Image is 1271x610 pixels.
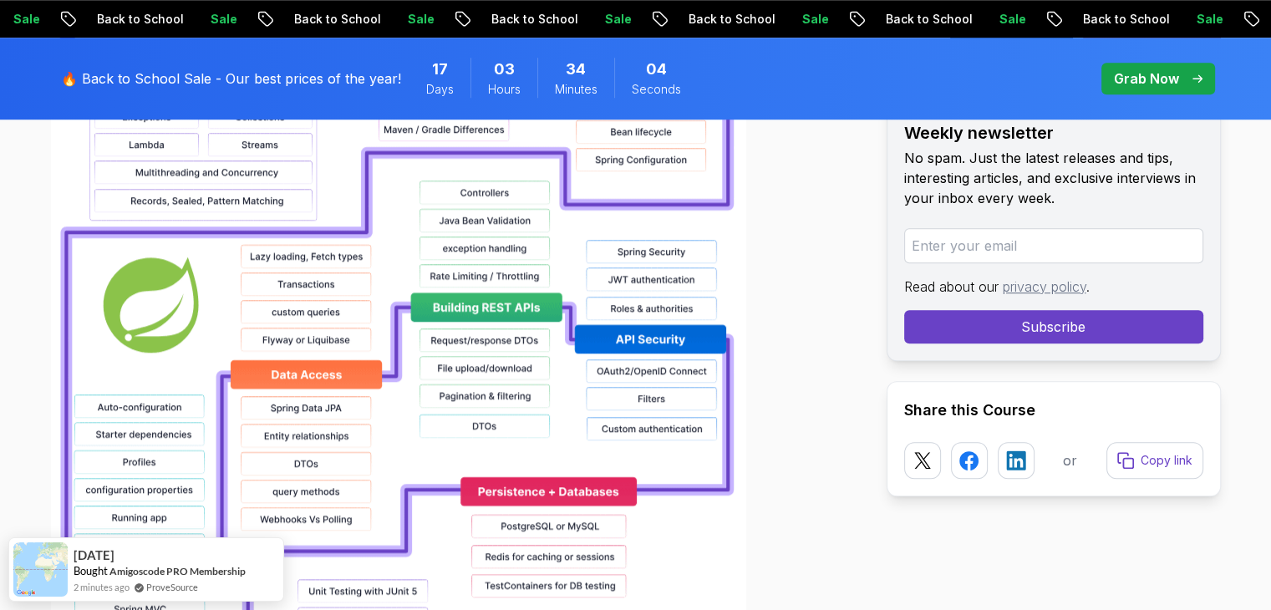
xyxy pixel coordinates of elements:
p: Back to School [478,11,592,28]
p: Read about our . [904,277,1203,297]
span: 3 Hours [494,58,515,81]
span: [DATE] [74,548,114,562]
h2: Share this Course [904,399,1203,422]
h2: Weekly newsletter [904,121,1203,145]
button: Copy link [1106,442,1203,479]
span: Days [426,81,454,98]
p: Copy link [1141,452,1192,469]
p: Back to School [872,11,986,28]
button: Subscribe [904,310,1203,343]
a: Amigoscode PRO Membership [109,565,246,577]
p: Sale [986,11,1040,28]
span: 4 Seconds [646,58,667,81]
p: Back to School [675,11,789,28]
span: 34 Minutes [566,58,586,81]
p: Sale [1183,11,1237,28]
p: Sale [394,11,448,28]
p: Sale [592,11,645,28]
p: or [1063,450,1077,470]
span: Hours [488,81,521,98]
p: Back to School [84,11,197,28]
span: 2 minutes ago [74,580,130,594]
p: Grab Now [1114,69,1179,89]
p: Back to School [281,11,394,28]
span: 17 Days [432,58,448,81]
span: Seconds [632,81,681,98]
p: 🔥 Back to School Sale - Our best prices of the year! [61,69,401,89]
span: Minutes [555,81,597,98]
input: Enter your email [904,228,1203,263]
a: privacy policy [1003,278,1086,295]
a: ProveSource [146,580,198,594]
p: Back to School [1070,11,1183,28]
p: Sale [789,11,842,28]
span: Bought [74,564,108,577]
p: Sale [197,11,251,28]
img: provesource social proof notification image [13,542,68,597]
p: No spam. Just the latest releases and tips, interesting articles, and exclusive interviews in you... [904,148,1203,208]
